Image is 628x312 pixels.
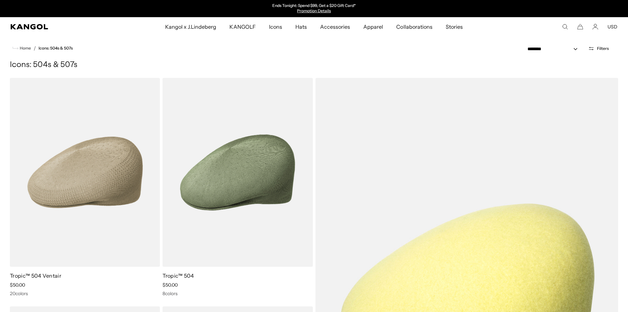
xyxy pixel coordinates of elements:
button: Open filters [584,46,613,52]
a: Apparel [357,17,390,36]
button: USD [608,24,617,30]
span: Stories [446,17,463,36]
a: Kangol [11,24,109,29]
p: Ends Tonight: Spend $99, Get a $20 Gift Card* [272,3,356,9]
span: Accessories [320,17,350,36]
a: Icons: 504s & 507s [39,46,73,51]
span: Apparel [363,17,383,36]
h1: Icons: 504s & 507s [10,60,618,70]
div: 8 colors [163,291,313,296]
span: Home [18,46,31,51]
span: KANGOLF [229,17,255,36]
a: Home [13,45,31,51]
a: Tropic™ 504 [163,272,194,279]
summary: Search here [562,24,568,30]
a: Account [592,24,598,30]
span: Hats [295,17,307,36]
span: Collaborations [396,17,432,36]
a: Accessories [314,17,357,36]
select: Sort by: Featured [525,46,584,52]
div: Announcement [246,3,382,14]
a: Kangol x J.Lindeberg [159,17,223,36]
button: Cart [577,24,583,30]
span: Kangol x J.Lindeberg [165,17,217,36]
div: 20 colors [10,291,160,296]
span: Filters [597,46,609,51]
span: $50.00 [163,282,178,288]
span: $50.00 [10,282,25,288]
slideshow-component: Announcement bar [246,3,382,14]
a: Hats [289,17,314,36]
img: Tropic™ 504 [163,78,313,267]
a: Promotion Details [297,8,331,13]
img: Tropic™ 504 Ventair [10,78,160,267]
a: Icons [262,17,289,36]
a: Stories [439,17,469,36]
span: Icons [269,17,282,36]
a: Tropic™ 504 Ventair [10,272,61,279]
a: Collaborations [390,17,439,36]
div: 1 of 2 [246,3,382,14]
a: KANGOLF [223,17,262,36]
li: / [31,44,36,52]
